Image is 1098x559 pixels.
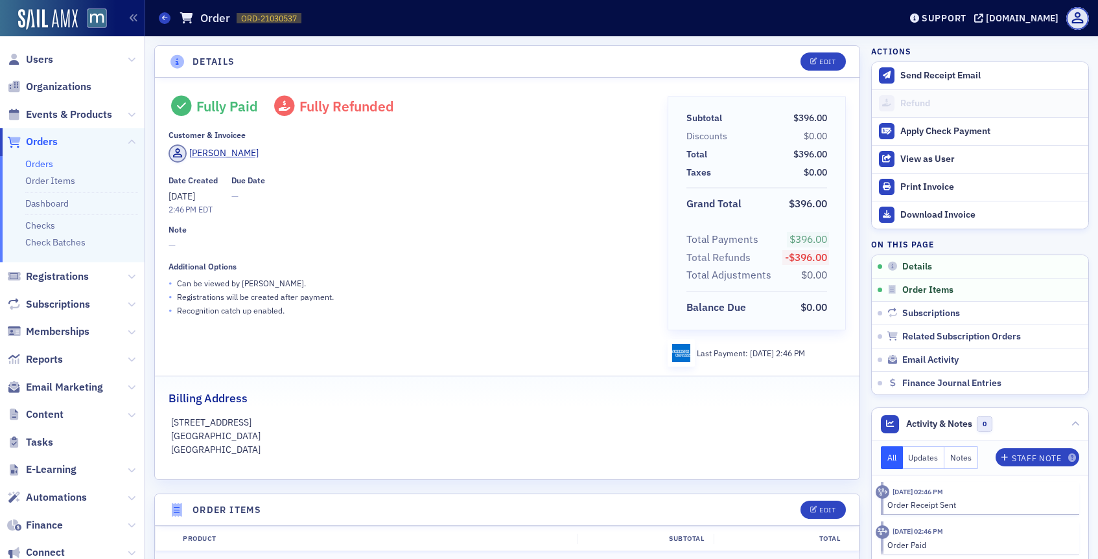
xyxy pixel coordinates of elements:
[169,190,195,202] span: [DATE]
[169,390,248,407] h2: Billing Address
[887,499,1071,510] div: Order Receipt Sent
[922,12,966,24] div: Support
[177,277,306,289] p: Can be viewed by [PERSON_NAME] .
[169,176,218,185] div: Date Created
[903,446,945,469] button: Updates
[7,518,63,532] a: Finance
[697,347,805,359] div: Last Payment:
[7,325,89,339] a: Memberships
[872,145,1088,173] button: View as User
[26,407,64,422] span: Content
[26,352,63,367] span: Reports
[686,166,716,179] span: Taxes
[686,166,711,179] div: Taxes
[1066,7,1089,30] span: Profile
[672,344,690,362] img: amex
[872,117,1088,145] button: Apply Check Payment
[26,462,76,477] span: E-Learning
[686,250,751,266] div: Total Refunds
[25,158,53,170] a: Orders
[900,70,1082,82] div: Send Receipt Email
[87,8,107,29] img: SailAMX
[686,111,722,125] div: Subtotal
[7,352,63,367] a: Reports
[686,196,742,212] div: Grand Total
[793,148,827,160] span: $396.00
[974,14,1063,23] button: [DOMAIN_NAME]
[996,448,1079,466] button: Staff Note
[7,380,103,394] a: Email Marketing
[902,354,959,366] span: Email Activity
[7,80,91,94] a: Organizations
[900,209,1082,221] div: Download Invoice
[686,300,751,315] span: Balance Due
[25,236,86,248] a: Check Batches
[200,10,230,26] h1: Order
[686,130,727,143] div: Discounts
[902,284,953,296] span: Order Items
[231,190,265,203] span: —
[902,378,1001,389] span: Finance Journal Entries
[78,8,107,30] a: View Homepage
[193,55,235,69] h4: Details
[26,435,53,450] span: Tasks
[26,297,90,312] span: Subscriptions
[714,534,850,544] div: Total
[876,485,889,499] div: Activity
[986,12,1058,24] div: [DOMAIN_NAME]
[578,534,714,544] div: Subtotal
[881,446,903,469] button: All
[169,277,172,290] span: •
[686,250,755,266] span: Total Refunds
[686,232,763,247] span: Total Payments
[171,416,844,429] p: [STREET_ADDRESS]
[26,325,89,339] span: Memberships
[819,58,835,65] div: Edit
[789,233,827,245] span: $396.00
[893,487,943,496] time: 7/1/2025 02:46 PM
[7,490,87,505] a: Automations
[800,301,827,314] span: $0.00
[871,45,911,57] h4: Actions
[18,9,78,30] a: SailAMX
[900,181,1082,193] div: Print Invoice
[26,108,112,122] span: Events & Products
[177,291,334,302] p: Registrations will be created after payment.
[196,204,213,214] span: EDT
[944,446,978,469] button: Notes
[169,304,172,317] span: •
[177,304,285,316] p: Recognition catch up enabled.
[193,503,261,517] h4: Order Items
[750,348,776,358] span: [DATE]
[171,443,844,457] p: [GEOGRAPHIC_DATA]
[169,225,187,234] div: Note
[171,429,844,443] p: [GEOGRAPHIC_DATA]
[25,198,69,209] a: Dashboard
[7,135,58,149] a: Orders
[169,144,259,163] a: [PERSON_NAME]
[902,331,1021,343] span: Related Subscription Orders
[871,238,1089,250] h4: On this page
[25,220,55,231] a: Checks
[793,112,827,124] span: $396.00
[902,261,932,273] span: Details
[977,416,993,432] span: 0
[169,239,649,253] span: —
[7,108,112,122] a: Events & Products
[686,196,746,212] span: Grand Total
[299,97,394,115] span: Fully Refunded
[686,148,707,161] div: Total
[876,525,889,539] div: Activity
[7,462,76,477] a: E-Learning
[686,268,771,283] div: Total Adjustments
[26,135,58,149] span: Orders
[196,98,258,115] div: Fully Paid
[804,130,827,142] span: $0.00
[686,111,727,125] span: Subtotal
[819,507,835,514] div: Edit
[169,130,246,140] div: Customer & Invoicee
[169,262,237,271] div: Additional Options
[800,52,845,71] button: Edit
[25,175,75,187] a: Order Items
[189,146,259,160] div: [PERSON_NAME]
